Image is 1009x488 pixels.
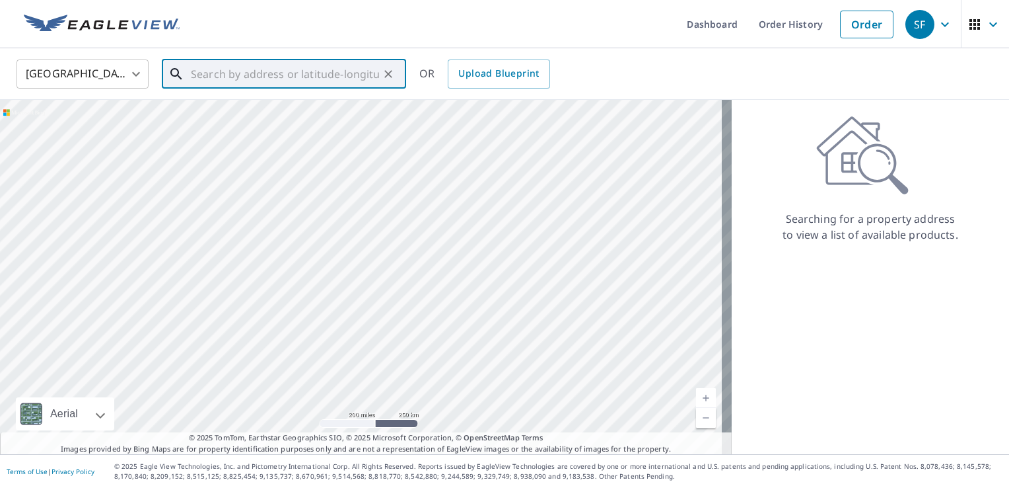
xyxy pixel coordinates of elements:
a: Current Level 5, Zoom In [696,388,716,408]
span: Upload Blueprint [458,65,539,82]
img: EV Logo [24,15,180,34]
a: Privacy Policy [52,467,94,476]
span: © 2025 TomTom, Earthstar Geographics SIO, © 2025 Microsoft Corporation, © [189,432,543,444]
a: Terms of Use [7,467,48,476]
p: Searching for a property address to view a list of available products. [782,211,959,243]
a: Order [840,11,893,38]
a: Terms [522,432,543,442]
p: © 2025 Eagle View Technologies, Inc. and Pictometry International Corp. All Rights Reserved. Repo... [114,462,1002,481]
div: Aerial [46,397,82,430]
div: Aerial [16,397,114,430]
a: Upload Blueprint [448,60,549,89]
a: OpenStreetMap [464,432,519,442]
input: Search by address or latitude-longitude [191,56,379,93]
div: [GEOGRAPHIC_DATA] [17,56,149,93]
p: | [7,468,94,475]
button: Clear [379,65,398,83]
div: SF [905,10,934,39]
div: OR [419,60,550,89]
a: Current Level 5, Zoom Out [696,408,716,428]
